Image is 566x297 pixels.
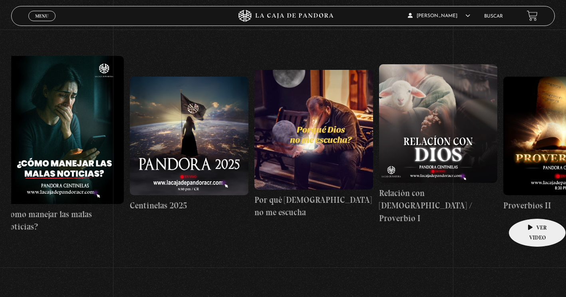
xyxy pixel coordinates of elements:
[484,14,503,19] a: Buscar
[35,14,48,18] span: Menu
[11,9,25,23] button: Previous
[527,10,538,21] a: View your shopping cart
[254,29,373,259] a: Por qué [DEMOGRAPHIC_DATA] no me escucha
[5,29,124,259] a: Como manejar las malas noticias?
[254,194,373,219] h4: Por qué [DEMOGRAPHIC_DATA] no me escucha
[33,20,52,26] span: Cerrar
[130,29,248,259] a: Centinelas 2025
[408,14,470,18] span: [PERSON_NAME]
[130,199,248,212] h4: Centinelas 2025
[379,187,498,225] h4: Relación con [DEMOGRAPHIC_DATA] / Proverbio I
[379,29,498,259] a: Relación con [DEMOGRAPHIC_DATA] / Proverbio I
[5,208,124,233] h4: Como manejar las malas noticias?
